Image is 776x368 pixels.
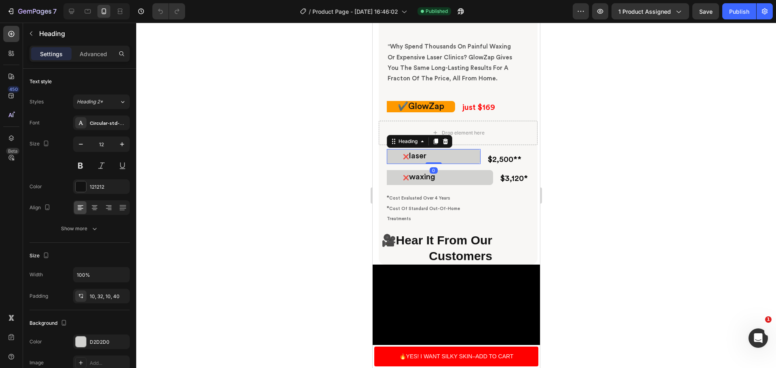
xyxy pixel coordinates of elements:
[80,50,107,58] p: Advanced
[30,139,51,149] div: Size
[30,292,48,300] div: Padding
[30,119,40,126] div: Font
[722,3,756,19] button: Publish
[90,339,128,346] div: D2D2D0
[73,95,130,109] button: Heading 2*
[90,183,128,191] div: 121212
[6,148,19,154] div: Beta
[30,338,42,345] div: Color
[90,293,128,300] div: 10, 32, 10, 40
[90,360,128,367] div: Add...
[692,3,719,19] button: Save
[309,7,311,16] span: /
[749,328,768,348] iframe: Intercom live chat
[30,183,42,190] div: Color
[61,225,99,233] div: Show more
[30,221,130,236] button: Show more
[39,29,127,38] p: Heading
[30,318,69,329] div: Background
[729,7,749,16] div: Publish
[765,316,772,323] span: 1
[30,98,44,105] div: Styles
[373,23,540,368] iframe: Design area
[30,250,51,261] div: Size
[30,78,52,85] div: Text style
[152,3,185,19] div: Undo/Redo
[612,3,689,19] button: 1 product assigned
[8,86,19,93] div: 450
[30,202,52,213] div: Align
[426,8,448,15] span: Published
[618,7,671,16] span: 1 product assigned
[74,267,129,282] input: Auto
[90,120,128,127] div: Circular-std-medium-500
[312,7,398,16] span: Product Page - [DATE] 16:46:02
[30,271,43,278] div: Width
[53,6,57,16] p: 7
[77,98,103,105] span: Heading 2*
[3,3,60,19] button: 7
[30,359,44,366] div: Image
[699,8,713,15] span: Save
[40,50,63,58] p: Settings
